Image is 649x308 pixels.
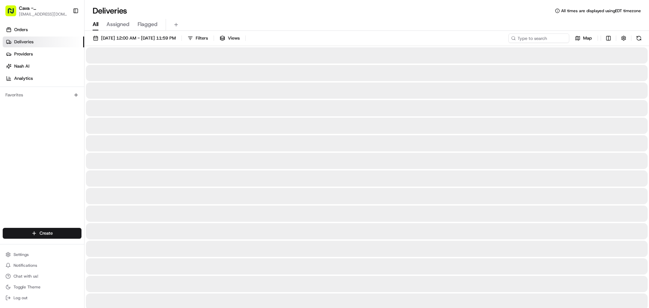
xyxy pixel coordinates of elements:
[40,230,53,236] span: Create
[101,35,176,41] span: [DATE] 12:00 AM - [DATE] 11:59 PM
[3,282,81,292] button: Toggle Theme
[19,5,67,11] button: Cava - [PERSON_NAME][GEOGRAPHIC_DATA]
[3,3,70,19] button: Cava - [PERSON_NAME][GEOGRAPHIC_DATA][EMAIL_ADDRESS][DOMAIN_NAME]
[14,252,29,257] span: Settings
[93,5,127,16] h1: Deliveries
[14,295,27,301] span: Log out
[14,27,28,33] span: Orders
[3,49,84,60] a: Providers
[3,37,84,47] a: Deliveries
[572,33,595,43] button: Map
[3,271,81,281] button: Chat with us!
[634,33,644,43] button: Refresh
[561,8,641,14] span: All times are displayed using EDT timezone
[3,250,81,259] button: Settings
[14,284,41,290] span: Toggle Theme
[19,11,67,17] button: [EMAIL_ADDRESS][DOMAIN_NAME]
[14,51,33,57] span: Providers
[3,261,81,270] button: Notifications
[3,73,84,84] a: Analytics
[14,63,29,69] span: Nash AI
[93,20,98,28] span: All
[106,20,129,28] span: Assigned
[14,274,38,279] span: Chat with us!
[90,33,179,43] button: [DATE] 12:00 AM - [DATE] 11:59 PM
[3,61,84,72] a: Nash AI
[508,33,569,43] input: Type to search
[14,75,33,81] span: Analytics
[228,35,240,41] span: Views
[14,263,37,268] span: Notifications
[138,20,158,28] span: Flagged
[583,35,592,41] span: Map
[14,39,33,45] span: Deliveries
[185,33,211,43] button: Filters
[217,33,243,43] button: Views
[196,35,208,41] span: Filters
[3,90,81,100] div: Favorites
[3,228,81,239] button: Create
[3,293,81,303] button: Log out
[3,24,84,35] a: Orders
